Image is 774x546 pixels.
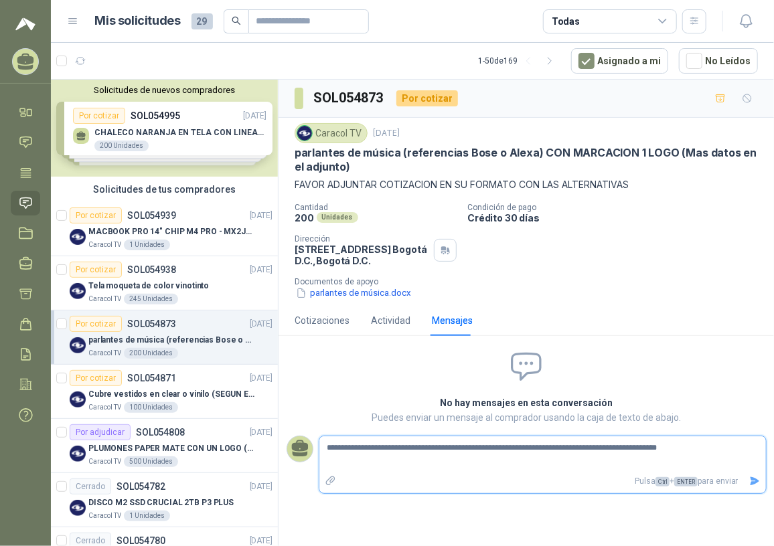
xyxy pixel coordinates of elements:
h1: Mis solicitudes [95,11,181,31]
p: SOL054873 [127,319,176,329]
p: FAVOR ADJUNTAR COTIZACION EN SU FORMATO CON LAS ALTERNATIVAS [295,177,758,192]
div: Caracol TV [295,123,368,143]
p: SOL054938 [127,265,176,274]
img: Logo peakr [15,16,35,32]
div: Actividad [371,313,410,328]
div: Solicitudes de nuevos compradoresPor cotizarSOL054995[DATE] CHALECO NARANJA EN TELA CON LINEAS RE... [51,80,278,177]
p: Pulsa + para enviar [342,470,744,493]
button: No Leídos [679,48,758,74]
p: DISCO M2 SSD CRUCIAL 2TB P3 PLUS [88,496,234,509]
div: 245 Unidades [124,294,178,304]
p: PLUMONES PAPER MATE CON UN LOGO (SEGUN REF.ADJUNTA) [88,442,255,455]
p: Condición de pago [467,203,769,212]
h3: SOL054873 [314,88,386,108]
div: Cotizaciones [295,313,350,328]
div: 200 Unidades [124,348,178,359]
a: Por adjudicarSOL054808[DATE] Company LogoPLUMONES PAPER MATE CON UN LOGO (SEGUN REF.ADJUNTA)Carac... [51,419,278,473]
p: [DATE] [250,264,273,276]
p: [DATE] [373,127,400,140]
a: Por cotizarSOL054938[DATE] Company LogoTela moqueta de color vinotintoCaracol TV245 Unidades [51,256,278,310]
p: SOL054780 [117,536,165,545]
div: Solicitudes de tus compradores [51,177,278,202]
div: Por cotizar [70,207,122,223]
div: Mensajes [432,313,473,328]
button: Enviar [744,470,766,493]
div: 100 Unidades [124,402,178,413]
span: search [232,16,241,25]
button: Asignado a mi [571,48,668,74]
a: Por cotizarSOL054871[DATE] Company LogoCubre vestidos en clear o vinilo (SEGUN ESPECIFICACIONES D... [51,365,278,419]
p: SOL054871 [127,373,176,383]
a: CerradoSOL054782[DATE] Company LogoDISCO M2 SSD CRUCIAL 2TB P3 PLUSCaracol TV1 Unidades [51,473,278,527]
div: Cerrado [70,478,111,494]
a: Por cotizarSOL054939[DATE] Company LogoMACBOOK PRO 14" CHIP M4 PRO - MX2J3E/ACaracol TV1 Unidades [51,202,278,256]
span: 29 [191,13,213,29]
div: 1 - 50 de 169 [478,50,560,72]
p: 200 [295,212,314,223]
p: Documentos de apoyo [295,277,769,286]
img: Company Logo [70,337,86,353]
p: Caracol TV [88,294,121,304]
p: parlantes de música (referencias Bose o Alexa) CON MARCACION 1 LOGO (Mas datos en el adjunto) [295,146,758,175]
img: Company Logo [297,126,312,141]
button: Solicitudes de nuevos compradores [56,85,273,95]
p: SOL054782 [117,482,165,491]
p: Caracol TV [88,402,121,413]
p: [DATE] [250,209,273,222]
p: [DATE] [250,480,273,493]
img: Company Logo [70,283,86,299]
p: SOL054808 [136,428,185,437]
div: Unidades [317,212,358,223]
p: parlantes de música (referencias Bose o Alexa) CON MARCACION 1 LOGO (Mas datos en el adjunto) [88,334,255,347]
p: Caracol TV [88,511,121,521]
span: ENTER [674,477,698,486]
p: [DATE] [250,318,273,331]
img: Company Logo [70,500,86,516]
img: Company Logo [70,446,86,462]
div: Por cotizar [70,262,122,278]
p: [DATE] [250,372,273,385]
p: Crédito 30 días [467,212,769,223]
p: MACBOOK PRO 14" CHIP M4 PRO - MX2J3E/A [88,225,255,238]
a: Por cotizarSOL054873[DATE] Company Logoparlantes de música (referencias Bose o Alexa) CON MARCACI... [51,310,278,365]
p: Caracol TV [88,348,121,359]
div: Por cotizar [396,90,458,106]
p: Puedes enviar un mensaje al comprador usando la caja de texto de abajo. [281,410,771,425]
p: Caracol TV [88,240,121,250]
p: SOL054939 [127,211,176,220]
p: Tela moqueta de color vinotinto [88,280,209,292]
label: Adjuntar archivos [319,470,342,493]
p: Dirección [295,234,429,244]
p: [STREET_ADDRESS] Bogotá D.C. , Bogotá D.C. [295,244,429,266]
div: 1 Unidades [124,511,170,521]
div: Por cotizar [70,370,122,386]
div: 500 Unidades [124,456,178,467]
button: parlantes de música.docx [295,286,412,300]
p: Cantidad [295,203,457,212]
div: Por cotizar [70,316,122,332]
p: [DATE] [250,426,273,439]
div: Todas [552,14,580,29]
span: Ctrl [655,477,670,486]
h2: No hay mensajes en esta conversación [281,395,771,410]
div: 1 Unidades [124,240,170,250]
p: Caracol TV [88,456,121,467]
div: Por adjudicar [70,424,131,440]
p: Cubre vestidos en clear o vinilo (SEGUN ESPECIFICACIONES DEL ADJUNTO) [88,388,255,401]
img: Company Logo [70,391,86,407]
img: Company Logo [70,229,86,245]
